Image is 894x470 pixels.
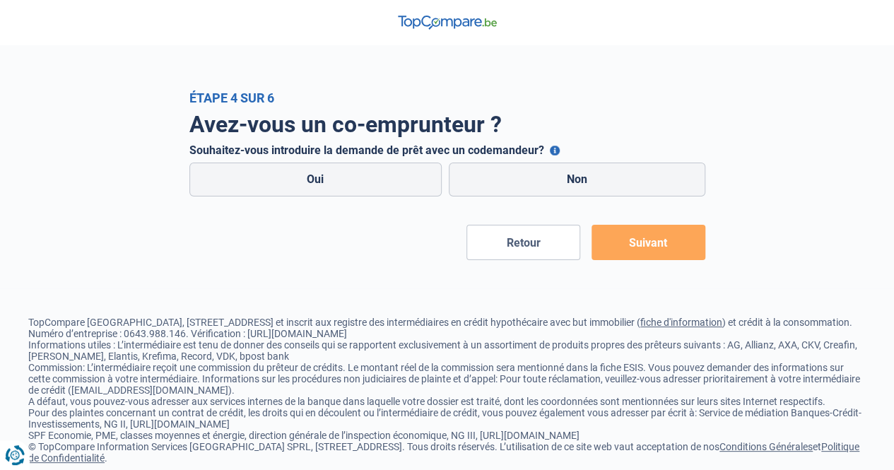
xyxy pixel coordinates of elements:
a: fiche d'information [640,317,722,328]
label: Oui [189,163,442,196]
img: TopCompare Logo [398,16,497,30]
button: Souhaitez-vous introduire la demande de prêt avec un codemandeur? [550,146,560,155]
button: Retour [466,225,580,260]
div: Étape 4 sur 6 [189,90,705,105]
label: Souhaitez-vous introduire la demande de prêt avec un codemandeur? [189,143,705,157]
a: Conditions Générales [719,441,813,452]
label: Non [449,163,705,196]
button: Suivant [592,225,705,260]
h1: Avez-vous un co-emprunteur ? [189,111,705,138]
